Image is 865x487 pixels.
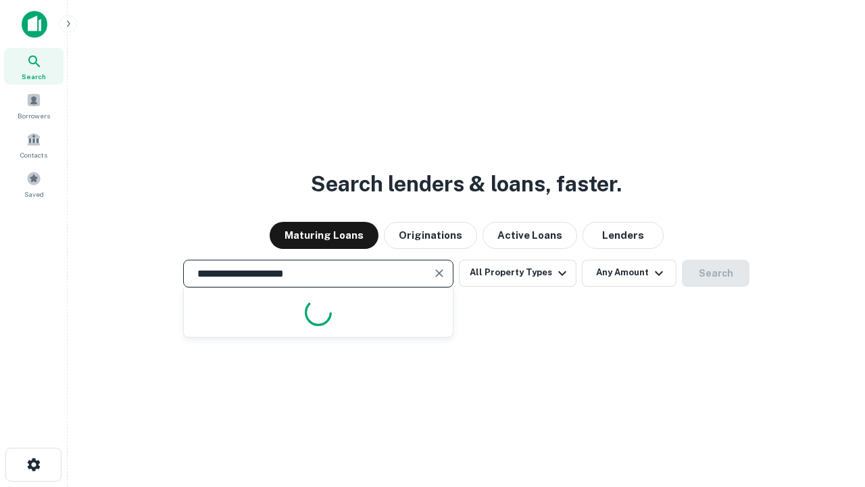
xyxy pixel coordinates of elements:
[430,264,449,283] button: Clear
[4,87,64,124] a: Borrowers
[311,168,622,200] h3: Search lenders & loans, faster.
[797,379,865,444] iframe: Chat Widget
[270,222,378,249] button: Maturing Loans
[459,260,576,287] button: All Property Types
[483,222,577,249] button: Active Loans
[583,222,664,249] button: Lenders
[20,149,47,160] span: Contacts
[24,189,44,200] span: Saved
[4,48,64,85] a: Search
[22,71,46,82] span: Search
[22,11,47,38] img: capitalize-icon.png
[4,126,64,163] a: Contacts
[384,222,477,249] button: Originations
[4,166,64,202] a: Saved
[18,110,50,121] span: Borrowers
[582,260,676,287] button: Any Amount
